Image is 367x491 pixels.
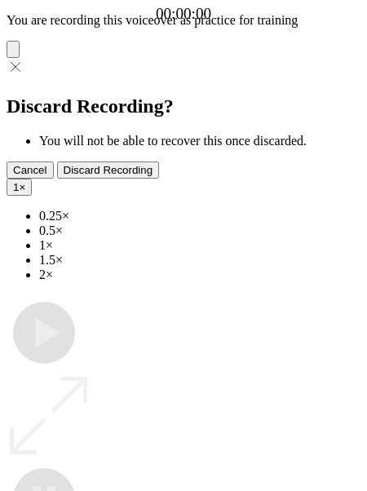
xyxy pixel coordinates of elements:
button: Discard Recording [57,161,160,179]
button: Cancel [7,161,54,179]
p: You are recording this voiceover as practice for training [7,13,360,28]
li: You will not be able to recover this once discarded. [39,134,360,148]
button: 1× [7,179,32,196]
li: 2× [39,268,360,282]
li: 1× [39,238,360,253]
li: 1.5× [39,253,360,268]
span: 1 [13,181,19,193]
h2: Discard Recording? [7,95,360,117]
li: 0.5× [39,223,360,238]
li: 0.25× [39,209,360,223]
a: 00:00:00 [156,5,211,23]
